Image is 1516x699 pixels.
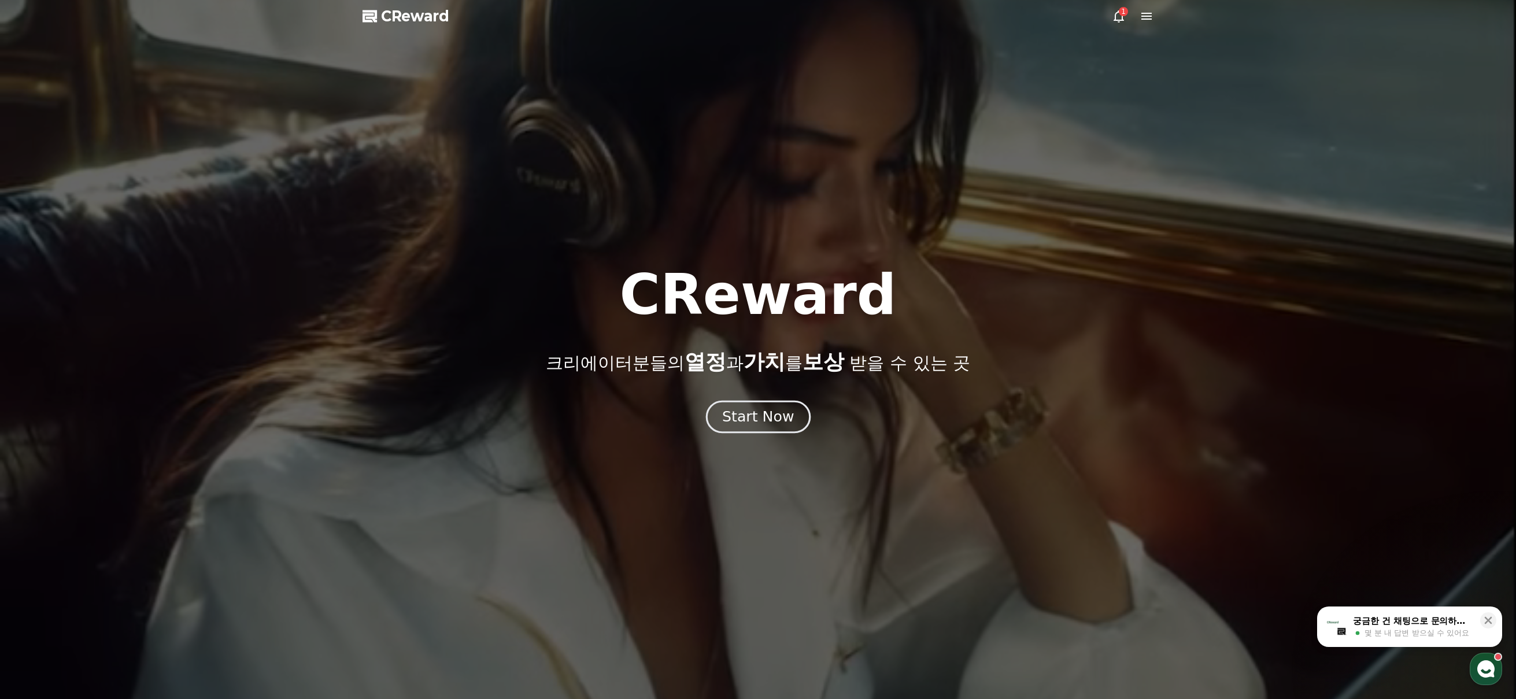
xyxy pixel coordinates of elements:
[36,384,43,393] span: 홈
[546,350,970,373] p: 크리에이터분들의 과 를 받을 수 있는 곳
[363,7,449,25] a: CReward
[1112,9,1126,23] a: 1
[803,350,844,373] span: 보상
[685,350,726,373] span: 열정
[705,400,810,433] button: Start Now
[76,367,149,395] a: 대화
[722,407,794,427] div: Start Now
[708,413,808,424] a: Start Now
[1119,7,1128,16] div: 1
[179,384,193,393] span: 설정
[744,350,785,373] span: 가치
[619,267,896,323] h1: CReward
[106,384,120,394] span: 대화
[149,367,222,395] a: 설정
[381,7,449,25] span: CReward
[3,367,76,395] a: 홈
